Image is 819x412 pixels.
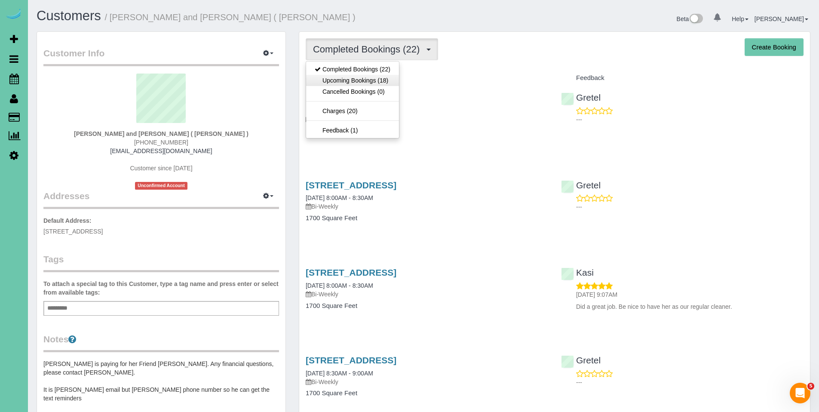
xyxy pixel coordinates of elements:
a: Cancelled Bookings (0) [306,86,399,97]
span: Unconfirmed Account [135,182,187,189]
a: [STREET_ADDRESS] [306,180,396,190]
span: 5 [807,383,814,390]
h4: 1700 Square Feet [306,215,548,222]
a: [DATE] 8:00AM - 8:30AM [306,194,373,201]
p: --- [576,203,804,211]
h4: 1700 Square Feet [306,127,548,134]
strong: [PERSON_NAME] and [PERSON_NAME] ( [PERSON_NAME] ) [74,130,248,137]
p: Bi-Weekly [306,290,548,298]
a: Upcoming Bookings (18) [306,75,399,86]
a: Help [732,15,748,22]
a: [DATE] 8:30AM - 9:00AM [306,370,373,377]
a: [PERSON_NAME] [755,15,808,22]
label: To attach a special tag to this Customer, type a tag name and press enter or select from availabl... [43,280,279,297]
p: --- [576,378,804,387]
a: [STREET_ADDRESS] [306,267,396,277]
p: Did a great job. Be nice to have her as our regular cleaner. [576,302,804,311]
img: New interface [689,14,703,25]
p: Bi-Weekly [306,115,548,123]
span: [STREET_ADDRESS] [43,228,103,235]
a: Completed Bookings (22) [306,64,399,75]
a: Customers [37,8,101,23]
a: Gretel [561,355,601,365]
a: [STREET_ADDRESS] [306,355,396,365]
button: Completed Bookings (22) [306,38,438,60]
h4: Service [306,74,548,82]
span: [PHONE_NUMBER] [134,139,188,146]
a: Gretel [561,180,601,190]
h4: 1700 Square Feet [306,302,548,310]
p: Bi-Weekly [306,378,548,386]
p: [DATE] 9:07AM [576,290,804,299]
a: [EMAIL_ADDRESS][DOMAIN_NAME] [110,148,212,154]
span: Customer since [DATE] [130,165,192,172]
a: Gretel [561,92,601,102]
pre: [PERSON_NAME] is paying for her Friend [PERSON_NAME]. Any financial questions, please contact [PE... [43,360,279,403]
a: Kasi [561,267,594,277]
label: Default Address: [43,216,92,225]
iframe: Intercom live chat [790,383,810,403]
a: Beta [677,15,703,22]
legend: Customer Info [43,47,279,66]
a: Feedback (1) [306,125,399,136]
button: Create Booking [745,38,804,56]
a: Charges (20) [306,105,399,117]
h4: Feedback [561,74,804,82]
p: Bi-Weekly [306,202,548,211]
legend: Notes [43,333,279,352]
img: Automaid Logo [5,9,22,21]
a: [DATE] 8:00AM - 8:30AM [306,282,373,289]
legend: Tags [43,253,279,272]
span: Completed Bookings (22) [313,44,424,55]
h4: 1700 Square Feet [306,390,548,397]
small: / [PERSON_NAME] and [PERSON_NAME] ( [PERSON_NAME] ) [105,12,356,22]
p: --- [576,115,804,124]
